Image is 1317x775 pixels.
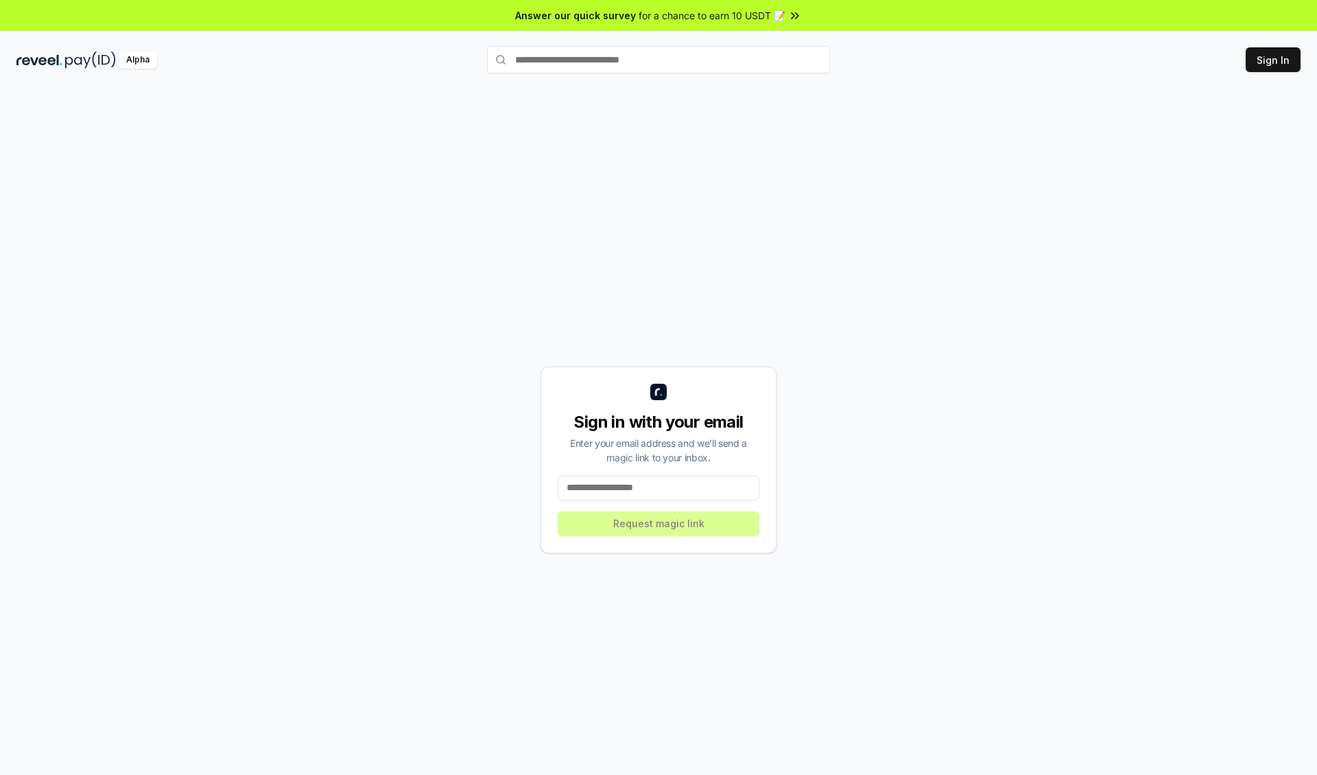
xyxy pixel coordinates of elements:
span: Answer our quick survey [515,8,636,23]
span: for a chance to earn 10 USDT 📝 [639,8,785,23]
button: Sign In [1246,47,1301,72]
img: logo_small [650,384,667,400]
div: Enter your email address and we’ll send a magic link to your inbox. [558,436,759,465]
div: Alpha [119,51,157,69]
img: pay_id [65,51,116,69]
img: reveel_dark [16,51,62,69]
div: Sign in with your email [558,411,759,433]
